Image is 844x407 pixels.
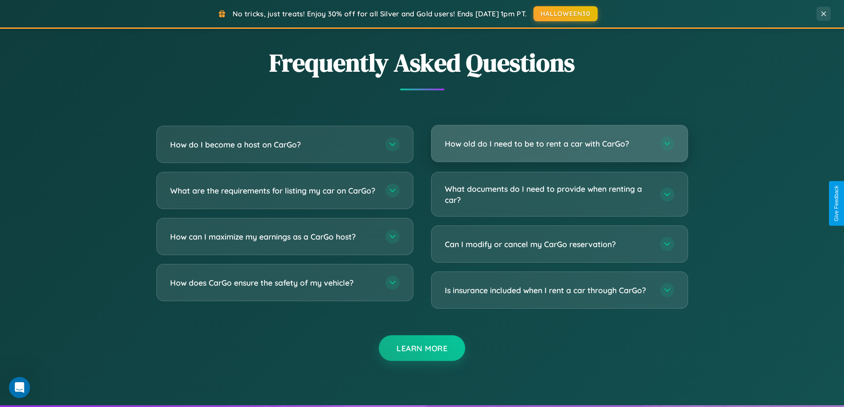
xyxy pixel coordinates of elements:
[445,183,651,205] h3: What documents do I need to provide when renting a car?
[445,285,651,296] h3: Is insurance included when I rent a car through CarGo?
[533,6,598,21] button: HALLOWEEN30
[445,138,651,149] h3: How old do I need to be to rent a car with CarGo?
[170,185,377,196] h3: What are the requirements for listing my car on CarGo?
[233,9,527,18] span: No tricks, just treats! Enjoy 30% off for all Silver and Gold users! Ends [DATE] 1pm PT.
[445,239,651,250] h3: Can I modify or cancel my CarGo reservation?
[156,46,688,80] h2: Frequently Asked Questions
[833,186,840,221] div: Give Feedback
[379,335,465,361] button: Learn More
[170,231,377,242] h3: How can I maximize my earnings as a CarGo host?
[170,277,377,288] h3: How does CarGo ensure the safety of my vehicle?
[9,377,30,398] iframe: Intercom live chat
[170,139,377,150] h3: How do I become a host on CarGo?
